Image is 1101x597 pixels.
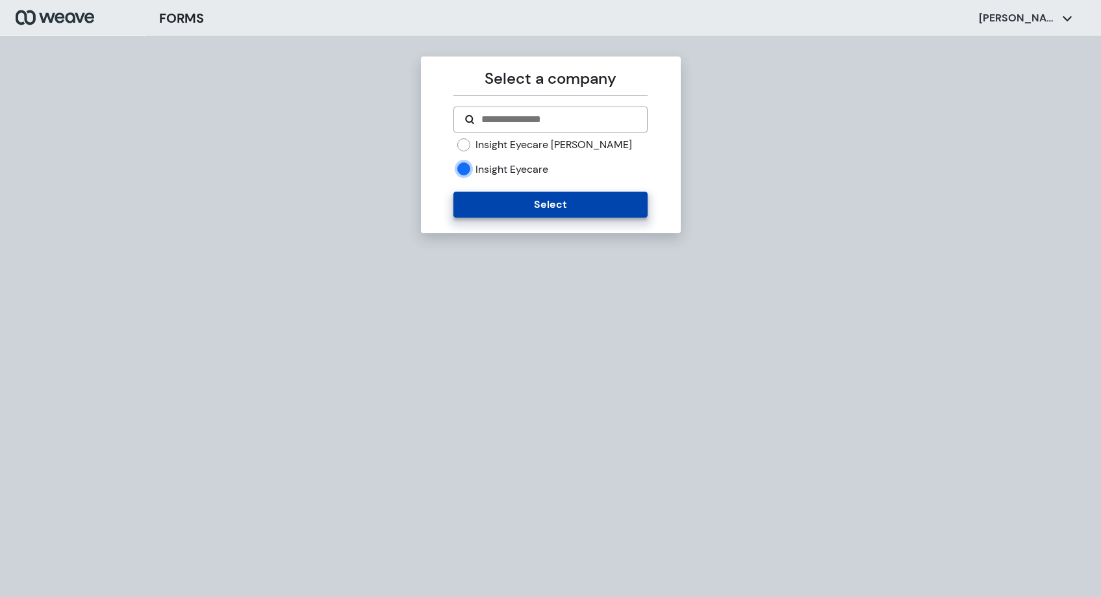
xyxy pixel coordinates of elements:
p: Select a company [453,67,648,90]
h3: FORMS [159,8,204,28]
button: Select [453,192,648,218]
p: [PERSON_NAME] [979,11,1057,25]
input: Search [480,112,637,127]
label: Insight Eyecare [475,162,548,177]
label: Insight Eyecare [PERSON_NAME] [475,138,632,152]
